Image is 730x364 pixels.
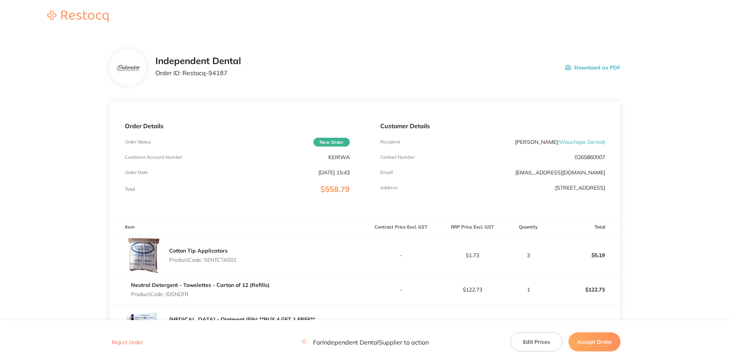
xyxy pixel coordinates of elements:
[318,169,350,176] p: [DATE] 15:43
[125,236,163,274] img: cHpqdXJyMQ
[169,247,228,254] a: Cotton Tip Applicators
[515,169,605,176] a: [EMAIL_ADDRESS][DOMAIN_NAME]
[549,246,620,264] p: $5.19
[555,185,605,191] p: [STREET_ADDRESS]
[328,154,350,160] p: KEIRWA
[575,154,605,160] p: 0265860007
[510,332,562,351] button: Edit Prices
[40,11,116,22] img: Restocq logo
[380,155,415,160] p: Contact Number
[125,305,163,343] img: NXkwcDAzeA
[436,218,508,236] th: RRP Price Excl. GST
[380,139,400,145] p: Recipient
[515,139,605,145] p: [PERSON_NAME]
[437,252,507,258] p: $1.73
[380,122,605,129] p: Customer Details
[110,218,365,236] th: Item
[565,56,620,79] button: Download as PDF
[110,339,145,346] button: Reject Order
[509,287,549,293] p: 1
[437,287,507,293] p: $122.73
[40,11,116,23] a: Restocq logo
[155,69,241,76] p: Order ID: Restocq- 94187
[313,138,350,147] span: New Order
[301,338,429,346] p: For Independent Dental Supplier to action
[155,56,241,66] h2: Independent Dental
[509,252,549,258] p: 3
[508,218,549,236] th: Quantity
[380,170,393,175] p: Emaill
[125,155,182,160] p: Customer Account Number
[115,64,140,72] img: bzV5Y2k1dA
[558,139,605,145] span: ( Wauchope Dental )
[549,218,620,236] th: Total
[380,185,398,190] p: Address
[320,184,350,194] span: $558.79
[125,122,350,129] p: Order Details
[549,315,620,333] p: $272.25
[365,218,436,236] th: Contract Price Excl. GST
[549,280,620,299] p: $122.73
[131,282,270,288] a: Neutral Detergent - Towelettes - Carton of 12 (Refills)
[125,139,151,145] p: Order Status
[169,257,236,263] p: Product Code: SENTCTA001
[365,252,436,258] p: -
[131,291,270,297] p: Product Code: IDSNDTR
[365,287,436,293] p: -
[169,316,315,323] a: [MEDICAL_DATA] - Ointment (5%) **BUY 4 GET 1 FREE**
[125,170,148,175] p: Order Date
[568,332,620,351] button: Accept Order
[125,187,135,192] p: Total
